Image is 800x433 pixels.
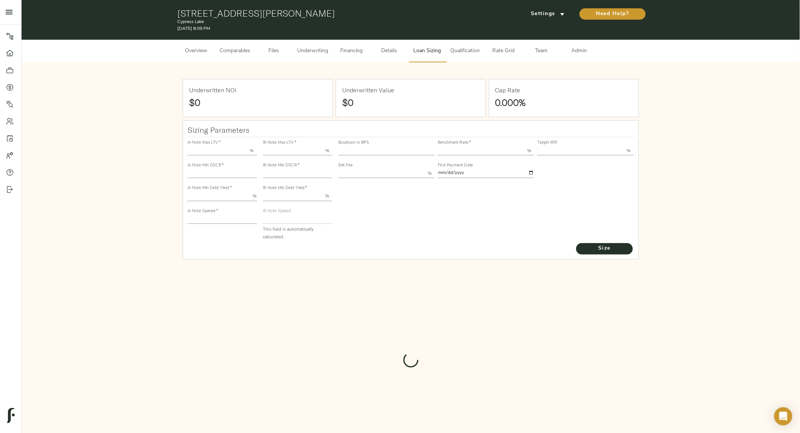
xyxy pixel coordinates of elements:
label: A-Note Min Debt Yield [188,186,231,191]
label: Benchmark Rate [438,141,471,145]
label: Target IRR [537,141,557,145]
span: Underwriting [297,47,328,56]
h1: [STREET_ADDRESS][PERSON_NAME] [177,8,489,19]
p: % [428,170,432,177]
p: % [253,193,257,200]
p: % [325,147,329,154]
span: Need Help? [587,9,638,19]
p: % [627,147,631,154]
label: A-Note Max LTV [188,141,221,145]
strong: $0 [189,97,200,108]
h6: Underwritten Value [342,85,394,95]
div: Open Intercom Messenger [774,407,792,425]
span: Overview [182,47,211,56]
span: Comparables [220,47,250,56]
h6: Cap Rate [495,85,521,95]
label: B-Note Max LTV [263,141,296,145]
label: B-Note Min DSCR [263,164,299,168]
label: A-Note Min DSCR [188,164,224,168]
label: First Payment Date [438,164,473,168]
p: % [527,147,531,154]
h6: Underwritten NOI [189,85,236,95]
span: Qualification [451,47,480,56]
span: Settings [527,9,569,19]
button: Settings [519,8,576,20]
strong: 0.000% [495,97,526,108]
strong: $0 [342,97,353,108]
p: % [325,193,329,200]
span: Files [259,47,288,56]
span: Loan Sizing [413,47,442,56]
img: logo [7,408,15,423]
p: [DATE] 8:09 PM [177,25,489,32]
span: Team [527,47,556,56]
label: B-Note Min Debt Yield [263,186,307,191]
p: Cypress Lake [177,19,489,25]
button: Size [576,243,633,255]
span: Financing [337,47,366,56]
span: Admin [565,47,594,56]
button: Need Help? [580,8,646,20]
label: Exit Fee [338,164,353,168]
span: Details [375,47,404,56]
label: Buydown in BPS [338,141,369,145]
span: Size [584,244,625,253]
span: Rate Grid [489,47,518,56]
label: B-Note Spread [263,209,291,213]
h3: Sizing Parameters [188,126,634,134]
p: This field is automatically calculated. [263,225,332,241]
p: % [250,147,254,154]
label: A-Note Spread [188,209,218,213]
